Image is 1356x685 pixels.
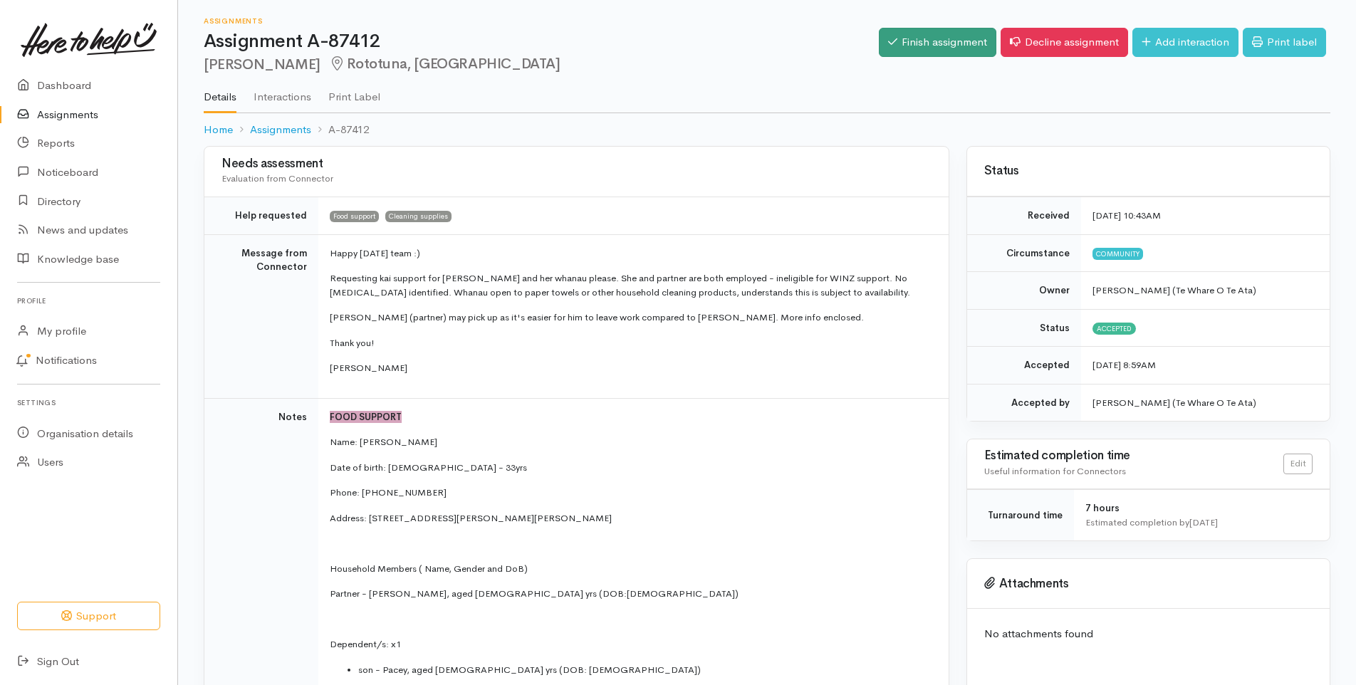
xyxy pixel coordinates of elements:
[879,28,996,57] a: Finish assignment
[967,309,1081,347] td: Status
[1085,516,1313,530] div: Estimated completion by
[330,411,402,423] span: FOOD SUPPORT
[330,562,932,576] p: Household Members ( Name, Gender and DoB)
[967,384,1081,421] td: Accepted by
[1001,28,1128,57] a: Decline assignment
[330,587,932,601] p: Partner - [PERSON_NAME], aged [DEMOGRAPHIC_DATA] yrs (DOB:[DEMOGRAPHIC_DATA])
[330,486,932,500] p: Phone: [PHONE_NUMBER]
[1092,359,1156,371] time: [DATE] 8:59AM
[250,122,311,138] a: Assignments
[330,246,932,261] p: Happy [DATE] team :)
[17,602,160,631] button: Support
[358,663,932,677] li: son - Pacey, aged [DEMOGRAPHIC_DATA] yrs (DOB: [DEMOGRAPHIC_DATA])
[330,637,932,652] p: Dependent/s: x1
[17,291,160,310] h6: Profile
[1092,284,1256,296] span: [PERSON_NAME] (Te Whare O Te Ata)
[254,72,311,112] a: Interactions
[311,122,369,138] li: A-87412
[17,393,160,412] h6: Settings
[330,310,932,325] p: [PERSON_NAME] (partner) may pick up as it's easier for him to leave work compared to [PERSON_NAME...
[1243,28,1326,57] a: Print label
[1092,209,1161,221] time: [DATE] 10:43AM
[204,17,879,25] h6: Assignments
[204,113,1330,147] nav: breadcrumb
[1092,323,1136,334] span: Accepted
[330,271,932,299] p: Requesting kai support for [PERSON_NAME] and her whanau please. She and partner are both employed...
[967,234,1081,272] td: Circumstance
[204,72,236,113] a: Details
[330,461,932,475] p: Date of birth: [DEMOGRAPHIC_DATA] - 33yrs
[967,272,1081,310] td: Owner
[984,164,1313,178] h3: Status
[967,197,1081,235] td: Received
[967,490,1074,541] td: Turnaround time
[967,347,1081,385] td: Accepted
[385,211,452,222] span: Cleaning supplies
[330,211,379,222] span: Food support
[1132,28,1238,57] a: Add interaction
[330,361,932,375] p: [PERSON_NAME]
[204,31,879,52] h1: Assignment A-87412
[984,465,1126,477] span: Useful information for Connectors
[204,56,879,73] h2: [PERSON_NAME]
[1189,516,1218,528] time: [DATE]
[328,72,380,112] a: Print Label
[204,122,233,138] a: Home
[221,157,932,171] h3: Needs assessment
[330,511,932,525] p: Address: [STREET_ADDRESS][PERSON_NAME][PERSON_NAME]
[1283,454,1313,474] a: Edit
[330,435,932,449] p: Name: [PERSON_NAME]
[1085,502,1120,514] span: 7 hours
[984,577,1313,591] h3: Attachments
[1092,248,1143,259] span: Community
[221,172,333,184] span: Evaluation from Connector
[329,55,560,73] span: Rototuna, [GEOGRAPHIC_DATA]
[1081,384,1330,421] td: [PERSON_NAME] (Te Whare O Te Ata)
[984,449,1283,463] h3: Estimated completion time
[204,197,318,235] td: Help requested
[330,336,932,350] p: Thank you!
[984,626,1313,642] p: No attachments found
[204,234,318,398] td: Message from Connector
